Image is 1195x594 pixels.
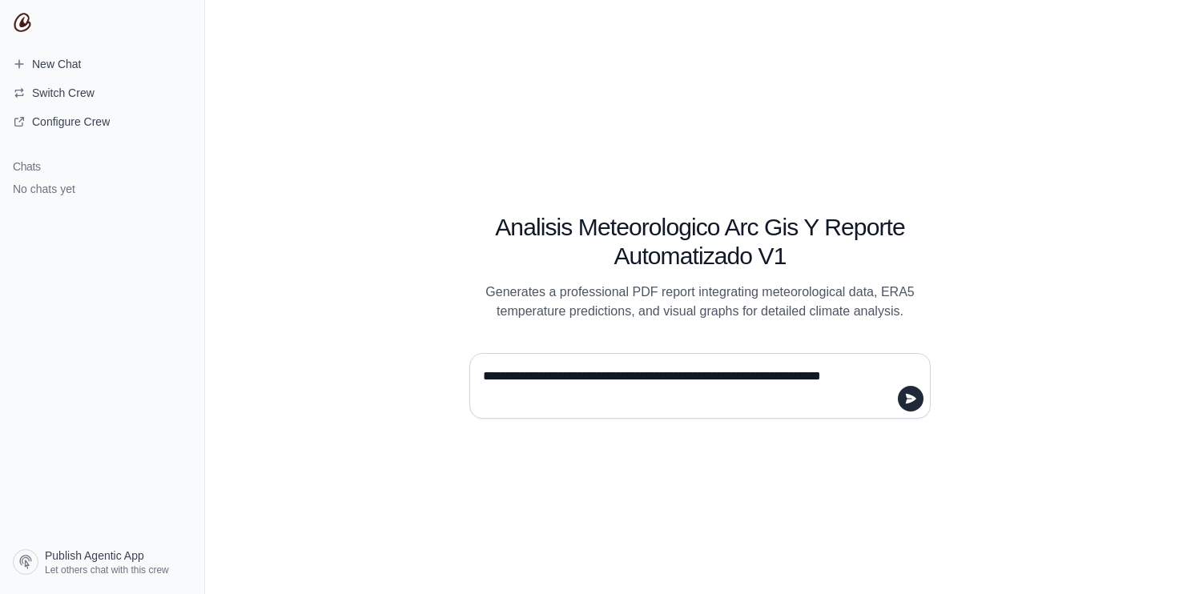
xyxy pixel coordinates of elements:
a: Configure Crew [6,109,198,134]
img: CrewAI Logo [13,13,32,32]
span: New Chat [32,56,81,72]
p: Generates a professional PDF report integrating meteorological data, ERA5 temperature predictions... [469,283,931,321]
h1: Analisis Meteorologico Arc Gis Y Reporte Automatizado V1 [469,213,931,271]
button: Switch Crew [6,80,198,106]
span: Switch Crew [32,85,95,101]
span: Publish Agentic App [45,548,144,564]
span: Configure Crew [32,114,110,130]
iframe: Chat Widget [1115,517,1195,594]
a: New Chat [6,51,198,77]
span: Let others chat with this crew [45,564,169,576]
a: Publish Agentic App Let others chat with this crew [6,543,198,581]
div: Widget de chat [1115,517,1195,594]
